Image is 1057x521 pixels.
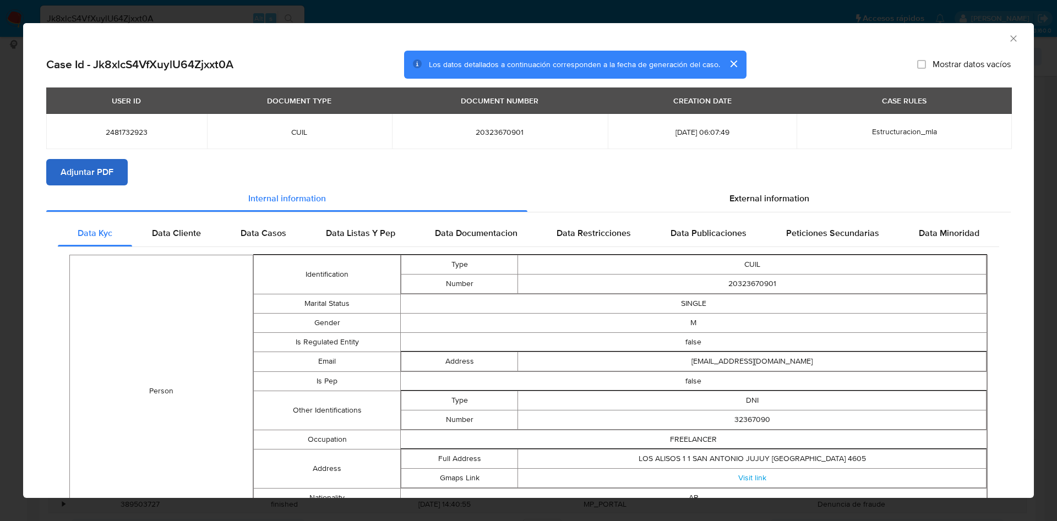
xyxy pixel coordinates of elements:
td: DNI [518,391,987,410]
div: USER ID [105,91,148,110]
div: closure-recommendation-modal [23,23,1034,498]
span: Data Cliente [152,227,201,239]
span: Los datos detallados a continuación corresponden a la fecha de generación del caso. [429,59,720,70]
div: CREATION DATE [667,91,738,110]
span: Estructuracion_mla [872,126,937,137]
td: Nationality [254,488,400,507]
span: External information [729,192,809,205]
button: Cerrar ventana [1008,33,1018,43]
td: Full Address [401,449,518,468]
td: CUIL [518,255,987,274]
span: 2481732923 [59,127,194,137]
td: Gmaps Link [401,468,518,487]
td: Identification [254,255,400,294]
td: LOS ALISOS 1 1 SAN ANTONIO JUJUY [GEOGRAPHIC_DATA] 4605 [518,449,987,468]
div: DOCUMENT NUMBER [454,91,545,110]
td: Other Identifications [254,391,400,430]
span: Data Listas Y Pep [326,227,395,239]
span: Data Documentacion [435,227,517,239]
button: cerrar [720,51,747,77]
td: Gender [254,313,400,332]
span: Adjuntar PDF [61,160,113,184]
a: Visit link [738,472,766,483]
td: Address [254,449,400,488]
td: SINGLE [400,294,987,313]
div: DOCUMENT TYPE [260,91,338,110]
td: Is Regulated Entity [254,332,400,352]
button: Adjuntar PDF [46,159,128,185]
td: FREELANCER [400,430,987,449]
td: 20323670901 [518,274,987,293]
td: [EMAIL_ADDRESS][DOMAIN_NAME] [518,352,987,371]
td: 32367090 [518,410,987,429]
td: Type [401,391,518,410]
div: Detailed internal info [58,220,999,246]
td: Marital Status [254,294,400,313]
span: CUIL [220,127,379,137]
span: Data Kyc [78,227,112,239]
span: Peticiones Secundarias [786,227,879,239]
span: [DATE] 06:07:49 [621,127,783,137]
span: Data Casos [241,227,286,239]
td: Number [401,410,518,429]
td: Email [254,352,400,371]
td: false [400,332,987,352]
td: false [400,371,987,391]
input: Mostrar datos vacíos [917,60,926,69]
span: 20323670901 [405,127,595,137]
td: Type [401,255,518,274]
td: Address [401,352,518,371]
span: Mostrar datos vacíos [933,59,1011,70]
td: Is Pep [254,371,400,391]
span: Data Publicaciones [671,227,747,239]
span: Internal information [248,192,326,205]
span: Data Restricciones [557,227,631,239]
div: Detailed info [46,185,1011,212]
h2: Case Id - Jk8xlcS4VfXuylU64Zjxxt0A [46,57,233,72]
td: M [400,313,987,332]
div: CASE RULES [875,91,933,110]
td: Number [401,274,518,293]
span: Data Minoridad [919,227,979,239]
td: AR [400,488,987,507]
td: Occupation [254,430,400,449]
